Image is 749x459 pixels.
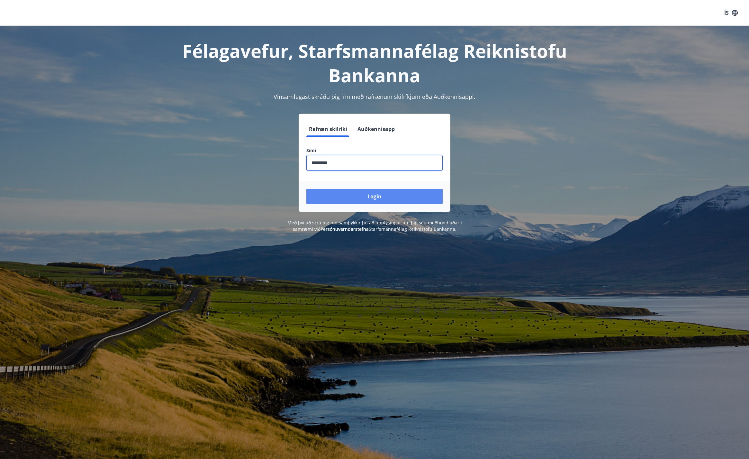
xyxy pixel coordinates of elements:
label: Sími [306,147,443,154]
a: Persónuverndarstefna [320,226,369,232]
span: Vinsamlegast skráðu þig inn með rafrænum skilríkjum eða Auðkennisappi. [274,93,475,100]
h1: Félagavefur, Starfsmannafélag Reiknistofu Bankanna [151,39,598,87]
button: Auðkennisapp [355,121,397,137]
button: ÍS [721,7,741,19]
button: Rafræn skilríki [306,121,350,137]
button: Login [306,189,443,204]
span: Með því að skrá þig inn samþykkir þú að upplýsingar um þig séu meðhöndlaðar í samræmi við Starfsm... [287,220,462,232]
